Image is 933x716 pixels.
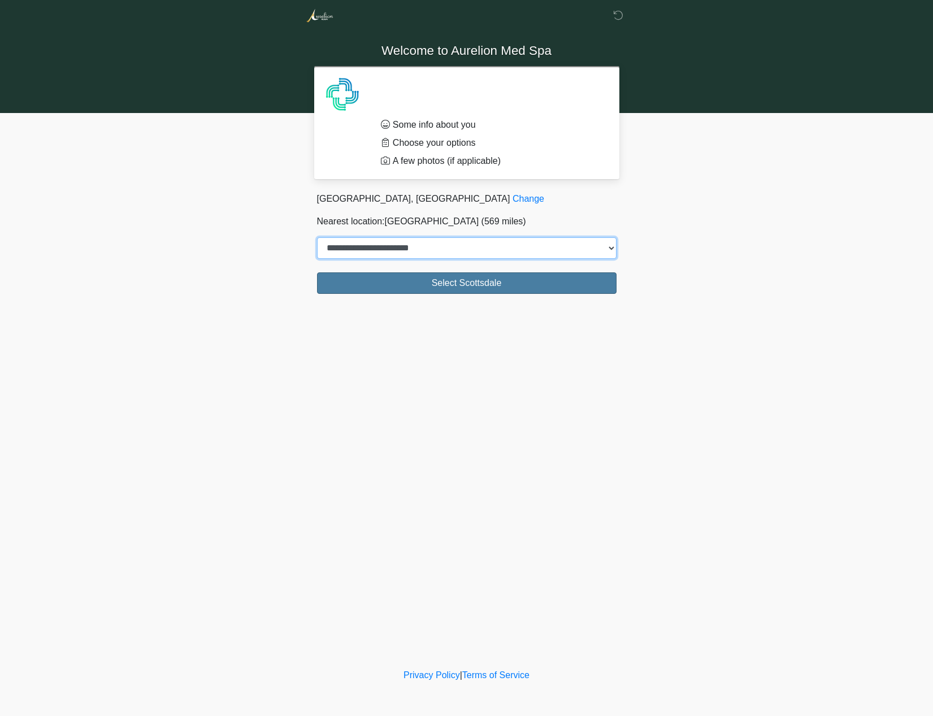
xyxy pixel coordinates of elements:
a: Privacy Policy [403,670,460,680]
span: [GEOGRAPHIC_DATA] [385,216,479,226]
li: Choose your options [381,136,600,150]
li: Some info about you [381,118,600,132]
h1: Welcome to Aurelion Med Spa [309,41,625,62]
a: Terms of Service [462,670,530,680]
li: A few photos (if applicable) [381,154,600,168]
p: Nearest location: [317,215,617,228]
img: Aurelion Med Spa Logo [306,8,333,23]
img: Agent Avatar [326,77,359,111]
a: | [460,670,462,680]
span: (569 miles) [481,216,526,226]
a: Change [513,194,544,203]
span: [GEOGRAPHIC_DATA], [GEOGRAPHIC_DATA] [317,194,510,203]
button: Select Scottsdale [317,272,617,294]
